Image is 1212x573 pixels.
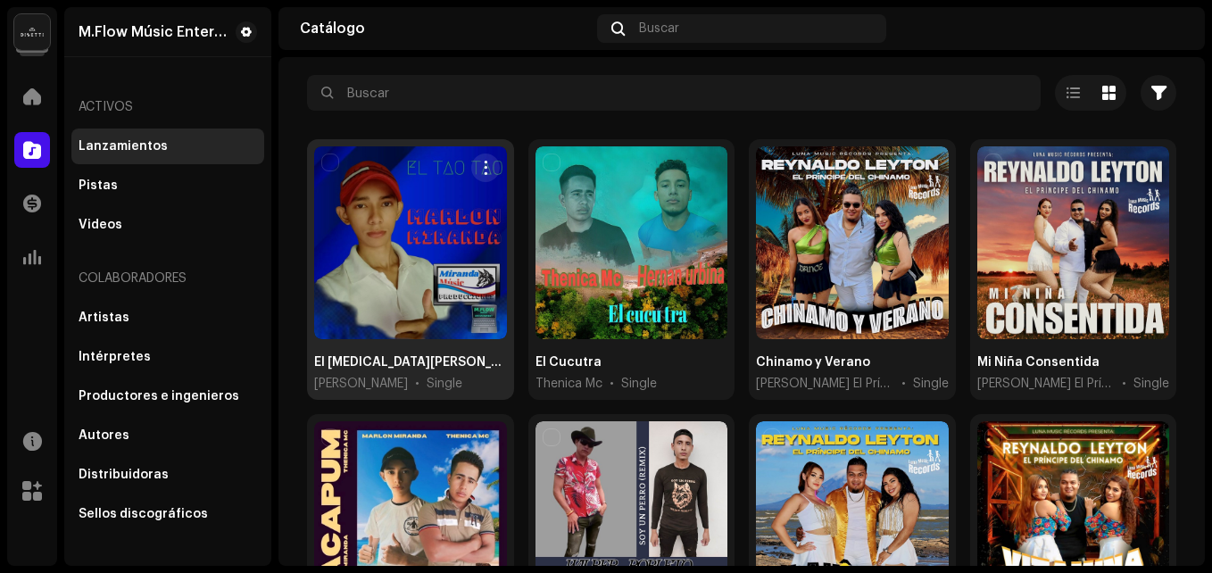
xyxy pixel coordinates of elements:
[79,389,239,403] div: Productores e ingenieros
[71,496,264,532] re-m-nav-item: Sellos discográficos
[79,350,151,364] div: Intérpretes
[71,207,264,243] re-m-nav-item: Videos
[1122,375,1126,393] span: •
[901,375,906,393] span: •
[79,218,122,232] div: Videos
[610,375,614,393] span: •
[71,457,264,493] re-m-nav-item: Distribuidoras
[535,375,602,393] span: Thenica Mc
[79,507,208,521] div: Sellos discográficos
[79,428,129,443] div: Autores
[71,129,264,164] re-m-nav-item: Lanzamientos
[427,375,462,393] div: Single
[14,14,50,50] img: 02a7c2d3-3c89-4098-b12f-2ff2945c95ee
[300,21,590,36] div: Catálogo
[977,353,1100,371] div: Mi Niña Consentida
[314,375,408,393] span: Marlon Miranda
[79,25,228,39] div: M.Flow Músic Entertainment S.A
[307,75,1041,111] input: Buscar
[415,375,419,393] span: •
[71,300,264,336] re-m-nav-item: Artistas
[1133,375,1169,393] div: Single
[71,86,264,129] re-a-nav-header: Activos
[71,378,264,414] re-m-nav-item: Productores e ingenieros
[756,353,870,371] div: Chinamo y Verano
[71,418,264,453] re-m-nav-item: Autores
[79,468,169,482] div: Distribuidoras
[535,353,602,371] div: El Cucutra
[71,257,264,300] re-a-nav-header: Colaboradores
[913,375,949,393] div: Single
[79,139,168,154] div: Lanzamientos
[71,339,264,375] re-m-nav-item: Intérpretes
[977,375,1116,393] span: Reynaldo Leyton El Príncipe Del Chinamo
[621,375,657,393] div: Single
[314,353,507,371] div: El Tao Tao
[79,179,118,193] div: Pistas
[756,375,894,393] span: Reynaldo Leyton El Príncipe Del Chinamo
[1155,14,1183,43] img: efeca760-f125-4769-b382-7fe9425873e5
[79,311,129,325] div: Artistas
[639,21,679,36] span: Buscar
[71,168,264,203] re-m-nav-item: Pistas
